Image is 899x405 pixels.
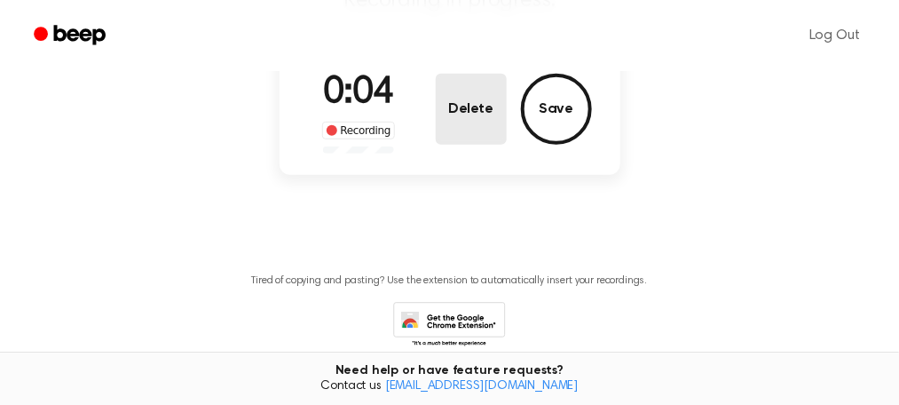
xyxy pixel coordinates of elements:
button: Save Audio Record [521,74,592,145]
div: Recording [322,122,396,139]
a: Beep [21,19,122,53]
span: 0:04 [323,75,394,112]
a: Log Out [792,14,878,57]
span: Contact us [11,379,888,395]
p: Tired of copying and pasting? Use the extension to automatically insert your recordings. [252,274,648,288]
a: [EMAIL_ADDRESS][DOMAIN_NAME] [385,380,579,393]
button: Delete Audio Record [436,74,507,145]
